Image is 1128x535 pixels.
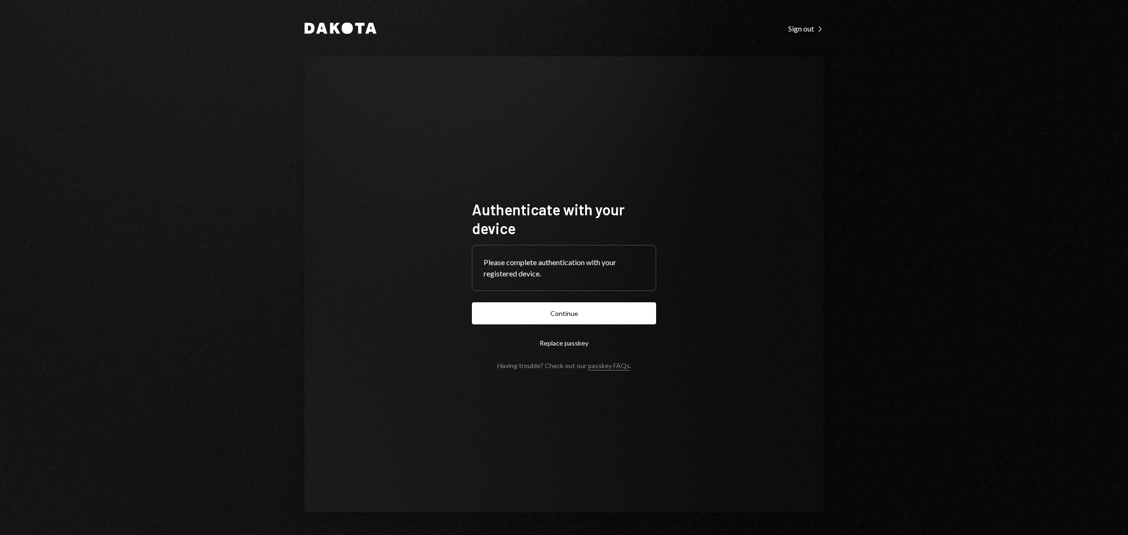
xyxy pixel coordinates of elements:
[788,24,823,33] div: Sign out
[497,362,631,370] div: Having trouble? Check out our .
[588,362,630,370] a: passkey FAQs
[484,257,644,279] div: Please complete authentication with your registered device.
[788,23,823,33] a: Sign out
[472,332,656,354] button: Replace passkey
[472,200,656,237] h1: Authenticate with your device
[472,302,656,324] button: Continue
